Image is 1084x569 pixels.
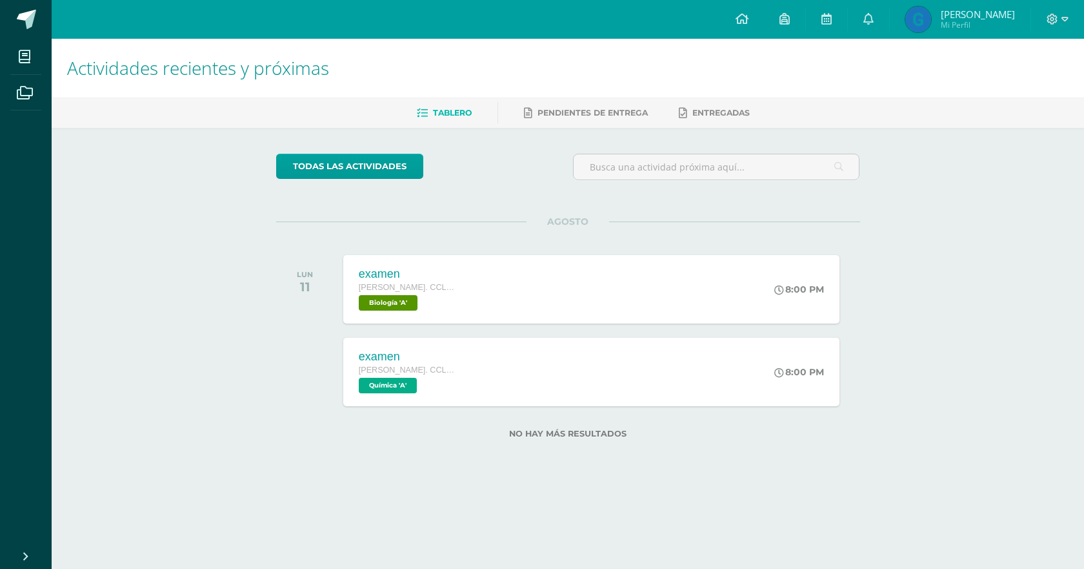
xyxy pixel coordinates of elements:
[297,279,313,295] div: 11
[359,295,417,311] span: Biología 'A'
[692,108,750,118] span: Entregadas
[359,267,456,281] div: examen
[297,270,313,279] div: LUN
[905,6,931,32] img: 885663ffb629b375ddc1ba5d9c87828b.png
[941,19,1015,30] span: Mi Perfil
[679,103,750,123] a: Entregadas
[276,154,423,179] a: todas las Actividades
[574,154,859,180] input: Busca una actividad próxima aquí...
[276,429,860,439] label: No hay más resultados
[359,366,456,375] span: [PERSON_NAME]. CCLL en Computación
[433,108,472,118] span: Tablero
[941,8,1015,21] span: [PERSON_NAME]
[524,103,648,123] a: Pendientes de entrega
[359,283,456,292] span: [PERSON_NAME]. CCLL en Computación
[537,108,648,118] span: Pendientes de entrega
[774,284,824,295] div: 8:00 PM
[359,350,456,364] div: examen
[359,378,417,393] span: Química 'A'
[527,216,609,227] span: AGOSTO
[774,366,824,378] div: 8:00 PM
[67,56,329,80] span: Actividades recientes y próximas
[417,103,472,123] a: Tablero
